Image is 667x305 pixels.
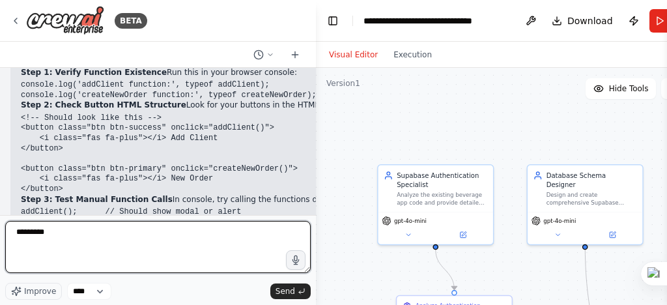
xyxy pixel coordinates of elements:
[21,195,173,204] strong: Step 3: Test Manual Function Calls
[394,217,427,224] span: gpt-4o-mini
[377,164,494,245] div: Supabase Authentication SpecialistAnalyze the existing beverage app code and provide detailed imp...
[21,195,523,205] p: In console, try calling the functions directly:
[26,6,104,35] img: Logo
[527,164,644,245] div: Database Schema DesignerDesign and create comprehensive Supabase database schema for the beverage...
[431,250,459,290] g: Edge from fee11bdf-898b-40de-bab1-e6683a76615b to f55dffbe-c0e1-446f-9d26-ccaeb843ea5d
[546,171,637,190] div: Database Schema Designer
[397,192,487,207] div: Analyze the existing beverage app code and provide detailed implementation guidance for integrati...
[567,14,613,27] span: Download
[586,78,657,99] button: Hide Tools
[21,80,317,100] code: console.log('addClient function:', typeof addClient); console.log('createNewOrder function:', typ...
[270,283,311,299] button: Send
[21,100,186,109] strong: Step 2: Check Button HTML Structure
[21,68,523,78] p: Run this in your browser console:
[386,47,440,63] button: Execution
[326,78,360,89] div: Version 1
[5,283,62,300] button: Improve
[24,286,56,297] span: Improve
[21,100,523,111] p: Look for your buttons in the HTML and verify they have the correct onclick attributes:
[248,47,279,63] button: Switch to previous chat
[436,229,489,240] button: Open in side panel
[397,171,487,190] div: Supabase Authentication Specialist
[586,229,639,240] button: Open in side panel
[546,9,618,33] button: Download
[324,12,342,30] button: Hide left sidebar
[21,113,298,194] code: <!-- Should look like this --> <button class="btn btn-success" onclick="addClient()"> <i class="f...
[286,250,305,270] button: Click to speak your automation idea
[546,192,637,207] div: Design and create comprehensive Supabase database schema for the beverage tracking application, i...
[543,217,576,224] span: gpt-4o-mini
[609,83,649,94] span: Hide Tools
[21,207,241,227] code: addClient(); // Should show modal or alert createNewOrder(); // Should show modal or alert
[285,47,305,63] button: Start a new chat
[321,47,386,63] button: Visual Editor
[115,13,147,29] div: BETA
[276,286,295,297] span: Send
[21,68,167,77] strong: Step 1: Verify Function Existence
[363,14,510,27] nav: breadcrumb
